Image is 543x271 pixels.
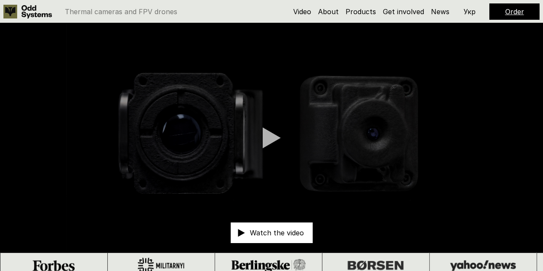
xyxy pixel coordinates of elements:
a: News [431,7,449,16]
a: Products [346,7,376,16]
p: Thermal cameras and FPV drones [65,8,177,15]
a: Get involved [383,7,424,16]
p: Укр [464,8,476,15]
p: Watch the video [250,229,304,236]
a: About [318,7,339,16]
a: Video [293,7,311,16]
a: Order [505,7,524,16]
